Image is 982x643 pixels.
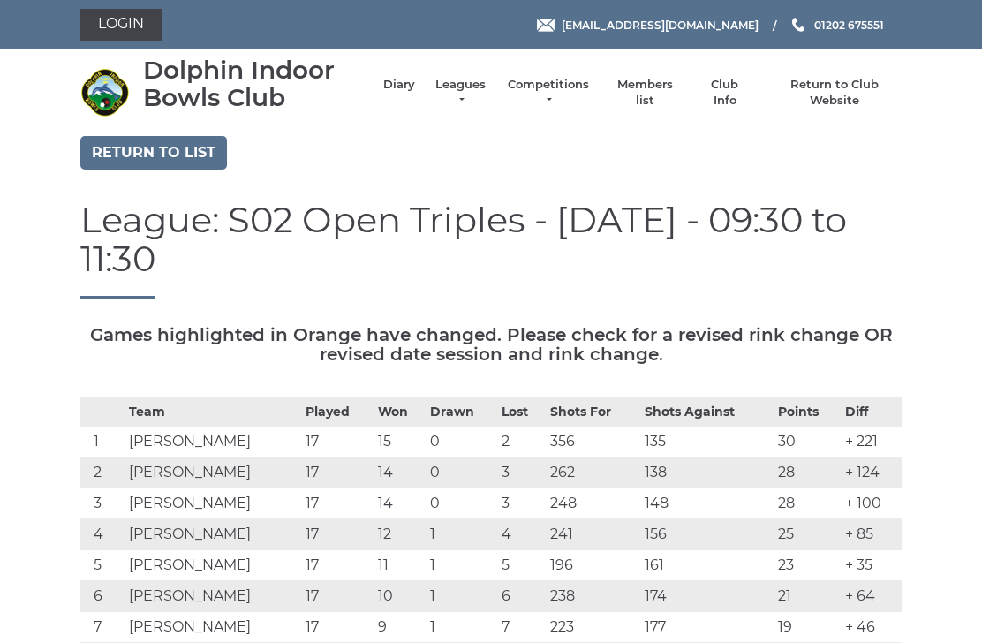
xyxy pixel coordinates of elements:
td: 161 [640,549,774,580]
td: 262 [546,457,640,488]
img: Phone us [792,18,804,32]
td: 177 [640,611,774,642]
td: [PERSON_NAME] [125,518,301,549]
td: 135 [640,426,774,457]
td: + 221 [841,426,902,457]
td: 10 [374,580,427,611]
td: 19 [774,611,841,642]
th: Drawn [426,397,497,426]
td: 9 [374,611,427,642]
a: Diary [383,77,415,93]
td: 7 [80,611,125,642]
td: 12 [374,518,427,549]
td: 138 [640,457,774,488]
td: [PERSON_NAME] [125,488,301,518]
td: 0 [426,457,497,488]
td: 28 [774,457,841,488]
td: 17 [301,518,373,549]
td: + 35 [841,549,902,580]
td: 30 [774,426,841,457]
td: 28 [774,488,841,518]
a: Competitions [506,77,591,109]
a: Phone us 01202 675551 [789,17,884,34]
td: + 64 [841,580,902,611]
td: 7 [497,611,545,642]
td: 1 [426,549,497,580]
td: 17 [301,426,373,457]
td: 223 [546,611,640,642]
th: Lost [497,397,545,426]
th: Points [774,397,841,426]
td: 2 [497,426,545,457]
a: Login [80,9,162,41]
td: 17 [301,549,373,580]
th: Shots Against [640,397,774,426]
span: [EMAIL_ADDRESS][DOMAIN_NAME] [562,18,759,31]
td: [PERSON_NAME] [125,580,301,611]
td: 5 [497,549,545,580]
a: Club Info [699,77,751,109]
td: 15 [374,426,427,457]
h5: Games highlighted in Orange have changed. Please check for a revised rink change OR revised date ... [80,325,902,364]
td: 1 [80,426,125,457]
td: 14 [374,457,427,488]
a: Leagues [433,77,488,109]
td: 3 [497,488,545,518]
td: [PERSON_NAME] [125,426,301,457]
td: 1 [426,518,497,549]
td: 3 [80,488,125,518]
td: 148 [640,488,774,518]
h1: League: S02 Open Triples - [DATE] - 09:30 to 11:30 [80,200,902,299]
a: Email [EMAIL_ADDRESS][DOMAIN_NAME] [537,17,759,34]
td: [PERSON_NAME] [125,457,301,488]
td: 5 [80,549,125,580]
td: 174 [640,580,774,611]
td: 4 [80,518,125,549]
td: 17 [301,580,373,611]
td: [PERSON_NAME] [125,611,301,642]
img: Email [537,19,555,32]
th: Team [125,397,301,426]
td: 21 [774,580,841,611]
td: 356 [546,426,640,457]
td: 156 [640,518,774,549]
td: + 100 [841,488,902,518]
td: 23 [774,549,841,580]
th: Won [374,397,427,426]
a: Return to Club Website [768,77,902,109]
td: 25 [774,518,841,549]
td: + 85 [841,518,902,549]
td: 1 [426,611,497,642]
th: Played [301,397,373,426]
td: 17 [301,611,373,642]
span: 01202 675551 [814,18,884,31]
td: 6 [497,580,545,611]
td: 4 [497,518,545,549]
td: 241 [546,518,640,549]
td: [PERSON_NAME] [125,549,301,580]
td: + 124 [841,457,902,488]
td: + 46 [841,611,902,642]
td: 248 [546,488,640,518]
td: 17 [301,488,373,518]
a: Return to list [80,136,227,170]
td: 238 [546,580,640,611]
td: 196 [546,549,640,580]
div: Dolphin Indoor Bowls Club [143,57,366,111]
td: 0 [426,488,497,518]
td: 0 [426,426,497,457]
a: Members list [608,77,681,109]
td: 3 [497,457,545,488]
th: Diff [841,397,902,426]
td: 1 [426,580,497,611]
td: 17 [301,457,373,488]
th: Shots For [546,397,640,426]
td: 11 [374,549,427,580]
td: 2 [80,457,125,488]
img: Dolphin Indoor Bowls Club [80,68,129,117]
td: 6 [80,580,125,611]
td: 14 [374,488,427,518]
